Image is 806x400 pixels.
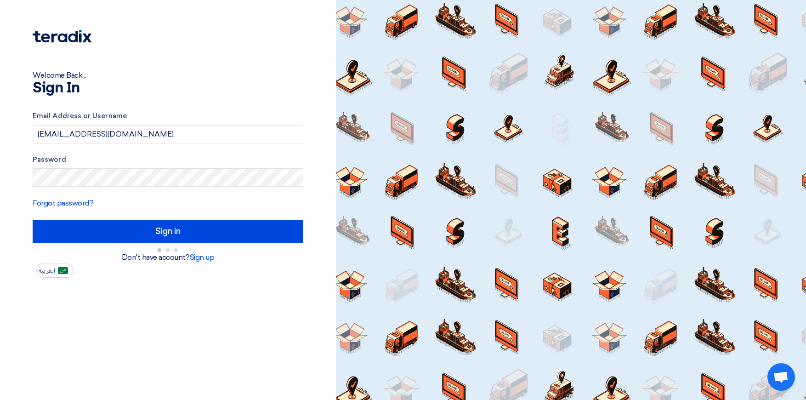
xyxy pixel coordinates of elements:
a: Forgot password? [33,199,93,207]
input: Enter your business email or username [33,125,303,143]
a: Sign up [190,253,215,262]
input: Sign in [33,220,303,243]
div: Don't have account? [33,252,303,263]
img: Teradix logo [33,30,91,43]
a: Open chat [767,363,795,391]
label: Password [33,154,303,165]
img: ar-AR.png [58,267,68,274]
div: Welcome Back ... [33,70,303,81]
button: العربية [36,263,73,278]
label: Email Address or Username [33,111,303,121]
h1: Sign In [33,81,303,96]
span: العربية [39,268,55,274]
